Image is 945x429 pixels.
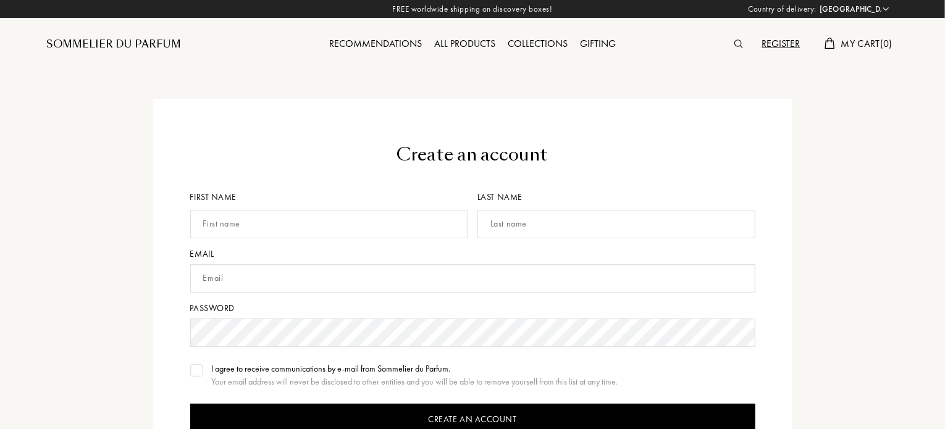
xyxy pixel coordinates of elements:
[574,36,622,52] div: Gifting
[477,191,755,204] div: Last name
[46,37,181,52] a: Sommelier du Parfum
[190,264,755,293] input: Email
[574,37,622,50] a: Gifting
[212,362,618,375] div: I agree to receive communications by e-mail from Sommelier du Parfum.
[477,210,755,238] input: Last name
[190,191,473,204] div: First name
[323,36,428,52] div: Recommendations
[428,36,502,52] div: All products
[755,37,806,50] a: Register
[502,37,574,50] a: Collections
[323,37,428,50] a: Recommendations
[749,3,817,15] span: Country of delivery:
[734,40,743,48] img: search_icn.svg
[825,38,834,49] img: cart.svg
[841,37,892,50] span: My Cart ( 0 )
[212,375,618,388] div: Your email address will never be disclosed to other entities and you will be able to remove yours...
[190,302,755,315] div: Password
[190,248,755,260] div: Email
[190,210,468,238] input: First name
[190,142,755,168] div: Create an account
[755,36,806,52] div: Register
[428,37,502,50] a: All products
[192,367,201,373] img: valide.svg
[502,36,574,52] div: Collections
